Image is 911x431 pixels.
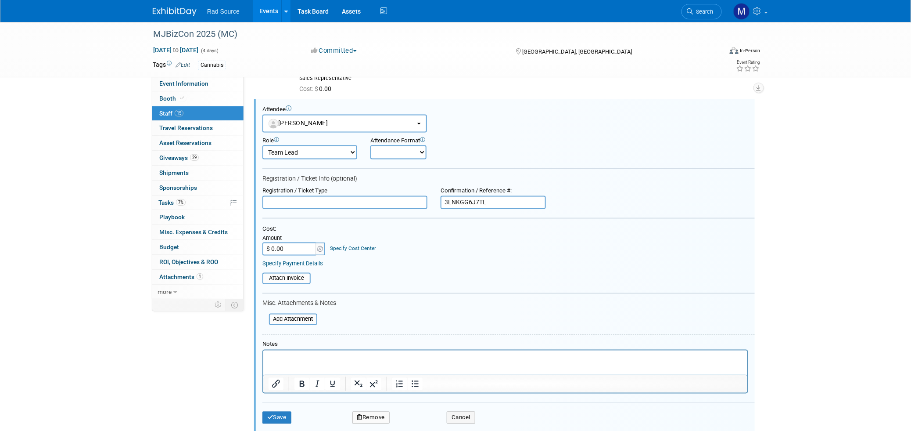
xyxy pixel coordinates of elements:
[310,378,325,390] button: Italic
[262,341,748,348] div: Notes
[262,261,323,267] a: Specify Payment Details
[152,270,244,284] a: Attachments1
[159,95,186,102] span: Booth
[736,60,760,65] div: Event Rating
[693,8,714,15] span: Search
[299,85,319,92] span: Cost: $
[159,258,218,265] span: ROI, Objectives & ROO
[158,199,186,206] span: Tasks
[351,378,366,390] button: Subscript
[159,124,213,131] span: Travel Reservations
[159,139,212,146] span: Asset Reservations
[670,46,760,59] div: Event Format
[269,378,283,390] button: Insert/edit link
[299,75,748,82] div: Sales Representative
[152,121,244,135] a: Travel Reservations
[681,4,722,19] a: Search
[330,246,377,252] a: Specify Cost Center
[522,48,632,55] span: [GEOGRAPHIC_DATA], [GEOGRAPHIC_DATA]
[190,154,199,161] span: 29
[211,299,226,311] td: Personalize Event Tab Strip
[159,184,197,191] span: Sponsorships
[198,61,226,70] div: Cannabis
[262,225,755,233] div: Cost:
[152,181,244,195] a: Sponsorships
[153,7,197,16] img: ExhibitDay
[294,378,309,390] button: Bold
[325,378,340,390] button: Underline
[262,235,326,243] div: Amount
[352,412,390,424] button: Remove
[262,412,291,424] button: Save
[152,151,244,165] a: Giveaways29
[392,378,407,390] button: Numbered list
[152,225,244,239] a: Misc. Expenses & Credits
[152,240,244,254] a: Budget
[207,8,240,15] span: Rad Source
[152,285,244,299] a: more
[153,46,199,54] span: [DATE] [DATE]
[200,48,219,54] span: (4 days)
[159,214,185,221] span: Playbook
[175,110,183,116] span: 15
[159,154,199,161] span: Giveaways
[150,26,709,42] div: MJBizCon 2025 (MC)
[152,136,244,150] a: Asset Reservations
[370,137,484,145] div: Attendance Format
[262,106,755,113] div: Attendee
[152,210,244,225] a: Playbook
[226,299,244,311] td: Toggle Event Tabs
[159,80,208,87] span: Event Information
[740,47,760,54] div: In-Person
[733,3,750,20] img: Melissa Conboy
[308,46,360,55] button: Committed
[152,166,244,180] a: Shipments
[730,47,739,54] img: Format-Inperson.png
[197,273,203,280] span: 1
[447,412,475,424] button: Cancel
[269,120,328,127] span: [PERSON_NAME]
[263,351,747,375] iframe: Rich Text Area
[262,187,427,195] div: Registration / Ticket Type
[176,199,186,206] span: 7%
[152,196,244,210] a: Tasks7%
[153,60,190,70] td: Tags
[172,47,180,54] span: to
[180,96,184,101] i: Booth reservation complete
[262,175,755,183] div: Registration / Ticket Info (optional)
[159,110,183,117] span: Staff
[299,85,335,92] span: 0.00
[159,169,189,176] span: Shipments
[408,378,423,390] button: Bullet list
[152,91,244,106] a: Booth
[159,228,228,235] span: Misc. Expenses & Credits
[152,76,244,91] a: Event Information
[441,187,546,195] div: Confirmation / Reference #:
[152,106,244,121] a: Staff15
[262,137,357,145] div: Role
[366,378,381,390] button: Superscript
[262,115,427,133] button: [PERSON_NAME]
[176,62,190,68] a: Edit
[159,243,179,250] span: Budget
[159,273,203,280] span: Attachments
[152,255,244,269] a: ROI, Objectives & ROO
[158,288,172,295] span: more
[262,300,755,308] div: Misc. Attachments & Notes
